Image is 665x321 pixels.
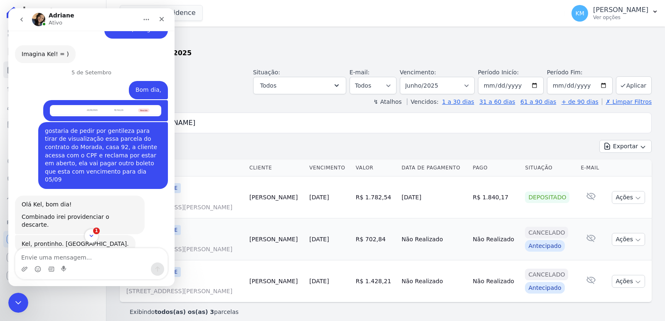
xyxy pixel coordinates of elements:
[126,287,243,295] span: [STREET_ADDRESS][PERSON_NAME]
[470,260,522,302] td: Não Realizado
[309,278,329,284] a: [DATE]
[246,260,306,302] td: [PERSON_NAME]
[246,176,306,218] td: [PERSON_NAME]
[7,218,99,228] div: Plataformas
[253,69,280,76] label: Situação:
[260,81,276,91] span: Todos
[76,221,90,235] button: Scroll to bottom
[525,282,564,294] div: Antecipado
[309,194,329,201] a: [DATE]
[121,73,160,91] div: Bom dia,
[3,135,103,151] a: Transferências
[126,203,243,211] span: [STREET_ADDRESS][PERSON_NAME]
[565,2,665,25] button: KM [PERSON_NAME] Ver opções
[373,98,401,105] label: ↯ Atalhos
[155,309,214,315] b: todos(as) os(as) 3
[352,176,399,218] td: R$ 1.782,54
[3,43,103,60] a: Contratos
[126,237,243,253] a: 905[STREET_ADDRESS][PERSON_NAME]
[577,159,605,176] th: E-mail
[400,69,436,76] label: Vencimento:
[562,98,598,105] a: + de 90 dias
[7,61,160,73] div: 5 de Setembro
[612,233,645,246] button: Ações
[470,176,522,218] td: R$ 1.840,17
[352,159,399,176] th: Valor
[525,240,564,252] div: Antecipado
[120,5,203,21] button: Tajahy Residence
[135,115,648,131] input: Buscar por nome do lote ou do cliente
[7,227,160,252] div: Adriane diz…
[126,245,243,253] span: [STREET_ADDRESS][PERSON_NAME]
[306,159,352,176] th: Vencimento
[398,260,469,302] td: Não Realizado
[479,98,515,105] a: 31 a 60 dias
[120,33,652,48] h2: Parcelas
[3,80,103,96] a: Lotes
[3,231,103,247] a: Recebíveis
[525,269,568,280] div: Cancelado
[547,68,613,77] label: Período Fim:
[7,240,159,254] textarea: Envie uma mensagem...
[8,293,28,313] iframe: Intercom live chat
[3,25,103,42] a: Visão Geral
[352,218,399,260] td: R$ 702,84
[612,191,645,204] button: Ações
[525,227,568,238] div: Cancelado
[7,12,160,37] div: Kerolayne diz…
[7,227,127,245] div: Kel, prontinho. [GEOGRAPHIC_DATA].
[7,73,160,92] div: Kerolayne diz…
[30,114,160,181] div: gostaria de pedir por gentileza para tirar de visualização essa parcela do contrato do Morada, ca...
[593,14,648,21] p: Ver opções
[53,257,59,264] button: Start recording
[130,308,239,316] p: Exibindo parcelas
[407,98,438,105] label: Vencidos:
[7,37,67,55] div: Imagina Kel! = )
[7,37,160,62] div: Adriane diz…
[126,279,243,295] a: 905[STREET_ADDRESS][PERSON_NAME]
[3,249,103,266] a: Conta Hent
[7,92,160,114] div: Kerolayne diz…
[8,8,175,286] iframe: Intercom live chat
[126,195,243,211] a: 905[STREET_ADDRESS][PERSON_NAME]
[520,98,556,105] a: 61 a 90 dias
[398,159,469,176] th: Data de Pagamento
[470,159,522,176] th: Pago
[616,76,652,94] button: Aplicar
[246,159,306,176] th: Cliente
[143,254,156,267] button: Enviar uma mensagem
[253,77,346,94] button: Todos
[13,232,121,240] div: Kel, prontinho. [GEOGRAPHIC_DATA].
[13,42,61,50] div: Imagina Kel! = )
[470,218,522,260] td: Não Realizado
[3,98,103,115] a: Clientes
[13,192,130,201] div: Olá Kel, bom dia!
[130,3,146,19] button: Início
[522,159,577,176] th: Situação
[575,10,584,16] span: KM
[39,257,46,264] button: Selecionador de GIF
[13,205,130,221] div: Combinado irei providenciar o descarte.
[352,260,399,302] td: R$ 1.428,21
[3,61,103,78] a: Parcelas
[525,191,569,203] div: Depositado
[3,153,103,169] a: Crédito
[85,219,91,226] span: Scroll badge
[13,257,20,264] button: Upload do anexo
[3,171,103,188] a: Negativação
[442,98,474,105] a: 1 a 30 dias
[612,275,645,288] button: Ações
[37,119,153,176] div: gostaria de pedir por gentileza para tirar de visualização essa parcela do contrato do Morada, ca...
[146,3,161,18] div: Fechar
[593,6,648,14] p: [PERSON_NAME]
[7,114,160,187] div: Kerolayne diz…
[26,257,33,264] button: Selecionador de Emoji
[398,176,469,218] td: [DATE]
[398,218,469,260] td: Não Realizado
[3,189,103,206] a: Troca de Arquivos
[599,140,652,153] button: Exportar
[3,116,103,133] a: Minha Carteira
